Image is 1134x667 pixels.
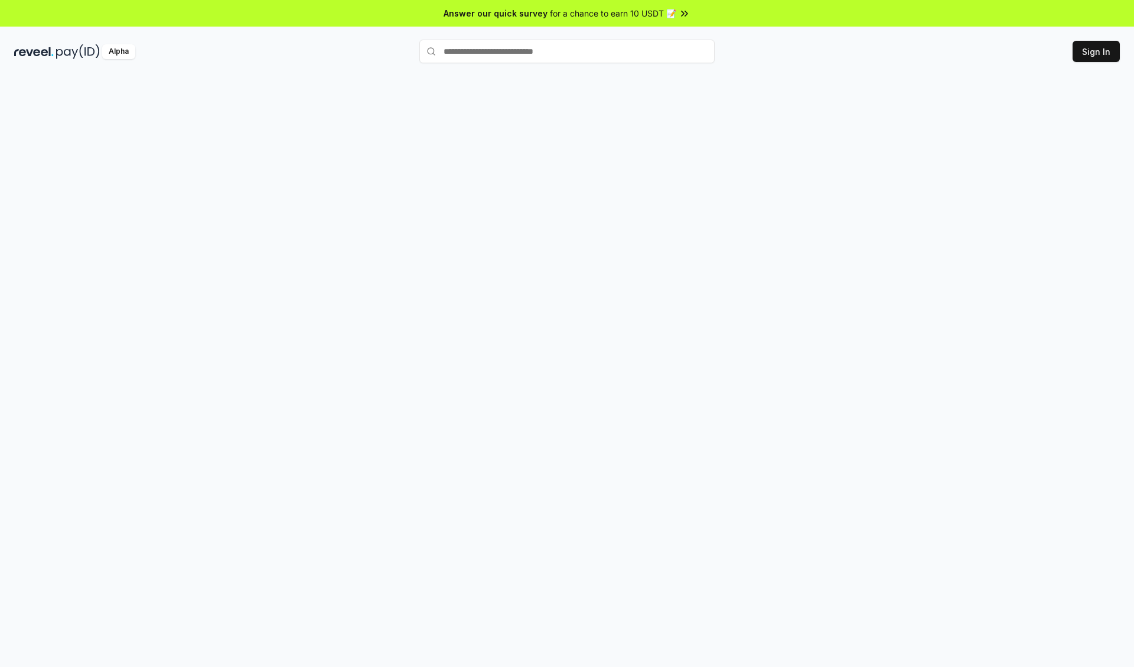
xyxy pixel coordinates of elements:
button: Sign In [1073,41,1120,62]
img: reveel_dark [14,44,54,59]
span: for a chance to earn 10 USDT 📝 [550,7,676,19]
img: pay_id [56,44,100,59]
div: Alpha [102,44,135,59]
span: Answer our quick survey [444,7,548,19]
